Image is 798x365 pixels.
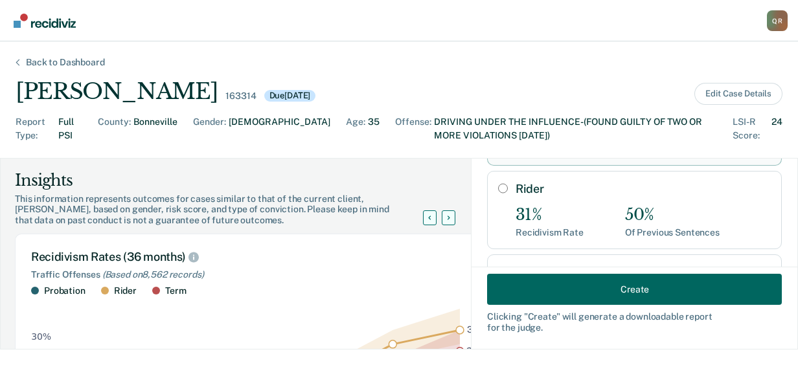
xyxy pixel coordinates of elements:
[165,285,186,296] div: Term
[31,332,51,342] text: 30%
[516,206,584,225] div: 31%
[516,182,771,196] label: Rider
[395,115,431,142] div: Offense :
[487,274,782,305] button: Create
[31,250,487,264] div: Recidivism Rates (36 months)
[767,10,788,31] div: Q R
[14,14,76,28] img: Recidiviz
[466,346,486,357] text: 28%
[15,170,439,191] div: Insights
[767,10,788,31] button: Profile dropdown button
[487,311,782,333] div: Clicking " Create " will generate a downloadable report for the judge.
[733,115,769,142] div: LSI-R Score :
[516,265,771,280] label: Term
[694,83,782,105] button: Edit Case Details
[225,91,256,102] div: 163314
[15,194,439,226] div: This information represents outcomes for cases similar to that of the current client, [PERSON_NAM...
[31,269,487,280] div: Traffic Offenses
[133,115,177,142] div: Bonneville
[98,115,131,142] div: County :
[516,227,584,238] div: Recidivism Rate
[193,115,226,142] div: Gender :
[368,115,380,142] div: 35
[264,90,316,102] div: Due [DATE]
[16,78,218,105] div: [PERSON_NAME]
[114,285,137,296] div: Rider
[44,285,85,296] div: Probation
[434,115,717,142] div: DRIVING UNDER THE INFLUENCE-(FOUND GUILTY OF TWO OR MORE VIOLATIONS [DATE])
[58,115,82,142] div: Full PSI
[625,227,720,238] div: Of Previous Sentences
[346,115,365,142] div: Age :
[229,115,330,142] div: [DEMOGRAPHIC_DATA]
[771,115,782,142] div: 24
[625,206,720,225] div: 50%
[16,115,56,142] div: Report Type :
[467,325,485,335] text: 31%
[10,57,120,68] div: Back to Dashboard
[102,269,204,280] span: (Based on 8,562 records )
